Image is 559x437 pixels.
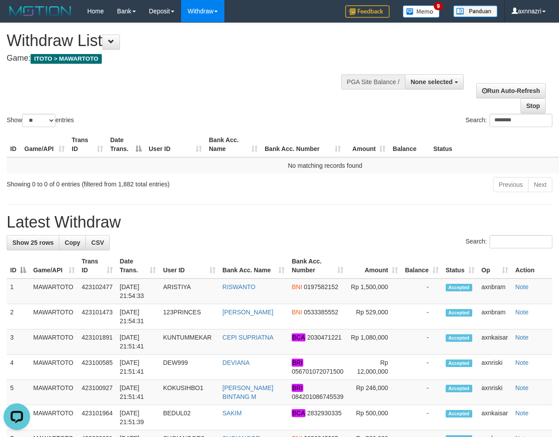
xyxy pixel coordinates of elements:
th: Status [430,132,557,157]
th: Status: activate to sort column ascending [442,253,478,278]
td: 423102477 [78,278,116,304]
td: [DATE] 21:54:31 [116,304,160,329]
td: MAWARTOTO [30,355,78,380]
td: Rp 529,000 [347,304,401,329]
img: Feedback.jpg [345,5,389,18]
label: Search: [466,114,552,127]
th: Bank Acc. Name: activate to sort column ascending [205,132,261,157]
a: DEVIANA [223,359,250,366]
td: [DATE] 21:54:33 [116,278,160,304]
td: 3 [7,329,30,355]
th: Bank Acc. Number: activate to sort column ascending [288,253,347,278]
input: Search: [490,114,552,127]
em: BRI [292,384,303,392]
label: Show entries [7,114,74,127]
td: 1 [7,278,30,304]
td: - [401,405,442,430]
td: 423100585 [78,355,116,380]
span: BNI [292,283,302,290]
div: Showing 0 to 0 of 0 entries (filtered from 1,882 total entries) [7,176,226,189]
span: BNI [292,309,302,316]
span: Show 25 rows [12,239,54,246]
th: ID [7,132,21,157]
th: User ID: activate to sort column ascending [145,132,205,157]
span: Accepted [446,284,472,291]
th: ID: activate to sort column descending [7,253,30,278]
span: Copy 2832930335 to clipboard [307,410,342,417]
td: axnriski [478,355,512,380]
th: User ID: activate to sort column ascending [159,253,219,278]
td: MAWARTOTO [30,304,78,329]
td: - [401,329,442,355]
td: KOKUSIHBO1 [159,380,219,405]
td: Rp 1,500,000 [347,278,401,304]
img: Button%20Memo.svg [403,5,440,18]
td: 2 [7,304,30,329]
h1: Latest Withdraw [7,213,552,231]
h4: Game: [7,54,364,63]
span: Copy [65,239,80,246]
th: Bank Acc. Number: activate to sort column ascending [261,132,344,157]
a: Note [515,384,528,391]
span: Copy 0533385552 to clipboard [304,309,338,316]
td: - [401,304,442,329]
span: Accepted [446,309,472,317]
span: Copy 056701072071500 to clipboard [292,368,343,375]
td: MAWARTOTO [30,380,78,405]
td: axnbram [478,304,512,329]
td: KUNTUMMEKAR [159,329,219,355]
td: axnriski [478,380,512,405]
a: CEPI SUPRIATNA [223,334,274,341]
a: Note [515,309,528,316]
em: BCA [292,333,305,341]
td: axnkaisar [478,405,512,430]
td: MAWARTOTO [30,329,78,355]
td: [DATE] 21:51:41 [116,355,160,380]
td: [DATE] 21:51:41 [116,329,160,355]
td: MAWARTOTO [30,278,78,304]
span: None selected [411,78,453,85]
td: 423101473 [78,304,116,329]
img: MOTION_logo.png [7,4,74,18]
input: Search: [490,235,552,248]
a: RISWANTO [223,283,256,290]
th: Game/API: activate to sort column ascending [21,132,68,157]
a: Note [515,410,528,417]
div: PGA Site Balance / [341,74,405,89]
span: Accepted [446,385,472,392]
td: DEW999 [159,355,219,380]
th: Date Trans.: activate to sort column ascending [116,253,160,278]
th: Balance [389,132,430,157]
th: Bank Acc. Name: activate to sort column ascending [219,253,289,278]
td: 423100927 [78,380,116,405]
td: Rp 246,000 [347,380,401,405]
span: 9 [434,2,443,10]
td: 423101891 [78,329,116,355]
h1: Withdraw List [7,32,364,50]
td: - [401,380,442,405]
th: Date Trans.: activate to sort column descending [107,132,145,157]
td: Rp 500,000 [347,405,401,430]
button: Open LiveChat chat widget [4,4,30,30]
td: - [401,355,442,380]
button: None selected [405,74,464,89]
span: ITOTO > MAWARTOTO [31,54,102,64]
th: Balance: activate to sort column ascending [401,253,442,278]
a: Stop [520,98,546,113]
td: axnkaisar [478,329,512,355]
td: 423101964 [78,405,116,430]
a: Previous [493,177,528,192]
em: BRI [292,359,303,367]
a: [PERSON_NAME] BINTANG M [223,384,274,400]
a: Copy [59,235,86,250]
td: BEDUL02 [159,405,219,430]
select: Showentries [22,114,55,127]
a: CSV [85,235,110,250]
label: Search: [466,235,552,248]
span: Copy 2030471221 to clipboard [307,334,342,341]
span: Accepted [446,360,472,367]
a: Note [515,359,528,366]
span: Accepted [446,334,472,342]
td: [DATE] 21:51:41 [116,380,160,405]
td: 5 [7,380,30,405]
